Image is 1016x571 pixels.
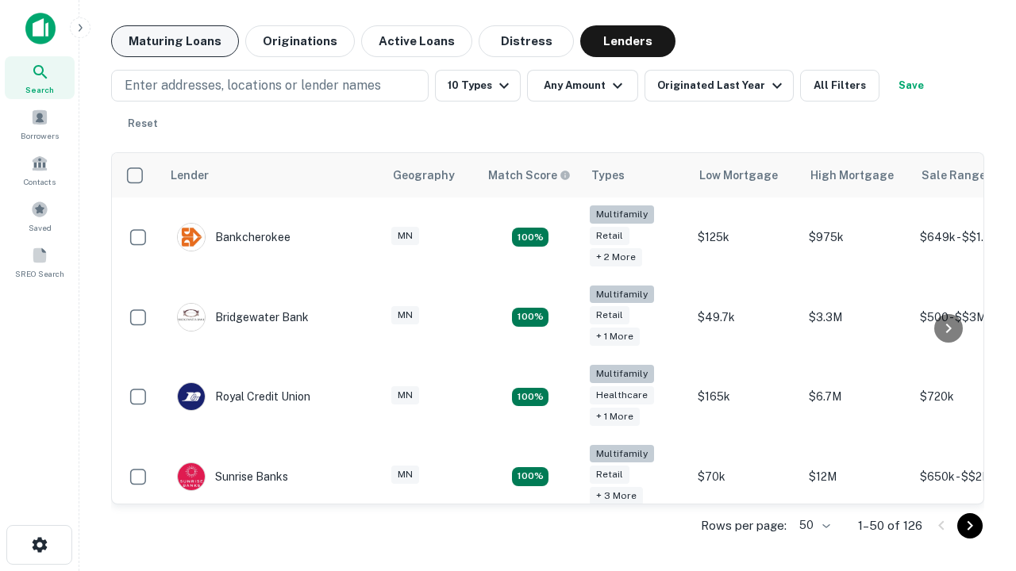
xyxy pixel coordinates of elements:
[810,166,894,185] div: High Mortgage
[590,306,629,324] div: Retail
[801,357,912,437] td: $6.7M
[657,76,787,95] div: Originated Last Year
[580,25,675,57] button: Lenders
[161,153,383,197] th: Lender
[512,467,548,486] div: Matching Properties: 24, hasApolloMatch: undefined
[488,167,568,184] h6: Match Score
[479,25,574,57] button: Distress
[178,463,205,490] img: picture
[801,437,912,517] td: $12M
[111,25,239,57] button: Maturing Loans
[801,197,912,278] td: $975k
[178,383,205,410] img: picture
[177,462,288,491] div: Sunrise Banks
[178,224,205,251] img: picture
[117,108,168,140] button: Reset
[800,70,879,102] button: All Filters
[5,194,75,237] a: Saved
[177,223,291,251] div: Bankcherokee
[801,278,912,358] td: $3.3M
[590,487,643,505] div: + 3 more
[512,388,548,407] div: Matching Properties: 18, hasApolloMatch: undefined
[590,205,654,224] div: Multifamily
[590,466,629,484] div: Retail
[479,153,582,197] th: Capitalize uses an advanced AI algorithm to match your search with the best lender. The match sco...
[393,166,455,185] div: Geography
[582,153,690,197] th: Types
[512,228,548,247] div: Matching Properties: 27, hasApolloMatch: undefined
[24,175,56,188] span: Contacts
[178,304,205,331] img: picture
[590,445,654,463] div: Multifamily
[922,166,986,185] div: Sale Range
[590,408,640,426] div: + 1 more
[111,70,429,102] button: Enter addresses, locations or lender names
[590,227,629,245] div: Retail
[25,83,54,96] span: Search
[645,70,794,102] button: Originated Last Year
[5,148,75,191] a: Contacts
[383,153,479,197] th: Geography
[590,248,642,266] div: + 2 more
[5,56,75,99] a: Search
[690,197,801,278] td: $125k
[690,153,801,197] th: Low Mortgage
[488,167,571,184] div: Capitalize uses an advanced AI algorithm to match your search with the best lender. The match sco...
[590,285,654,304] div: Multifamily
[591,166,625,185] div: Types
[21,129,59,142] span: Borrowers
[590,365,654,383] div: Multifamily
[512,308,548,327] div: Matching Properties: 24, hasApolloMatch: undefined
[391,466,419,484] div: MN
[690,437,801,517] td: $70k
[886,70,937,102] button: Save your search to get updates of matches that match your search criteria.
[391,227,419,245] div: MN
[590,328,640,346] div: + 1 more
[391,386,419,404] div: MN
[690,357,801,437] td: $165k
[590,386,654,404] div: Healthcare
[5,240,75,283] a: SREO Search
[245,25,355,57] button: Originations
[391,306,419,324] div: MN
[435,70,521,102] button: 10 Types
[177,382,310,411] div: Royal Credit Union
[15,267,64,280] span: SREO Search
[25,13,56,44] img: capitalize-icon.png
[177,303,309,331] div: Bridgewater Bank
[957,513,983,538] button: Go to next page
[29,221,52,234] span: Saved
[699,166,778,185] div: Low Mortgage
[5,102,75,145] a: Borrowers
[125,76,381,95] p: Enter addresses, locations or lender names
[171,166,209,185] div: Lender
[793,514,833,537] div: 50
[690,278,801,358] td: $49.7k
[361,25,472,57] button: Active Loans
[527,70,638,102] button: Any Amount
[701,516,787,535] p: Rows per page:
[801,153,912,197] th: High Mortgage
[858,516,922,535] p: 1–50 of 126
[937,393,1016,469] iframe: Chat Widget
